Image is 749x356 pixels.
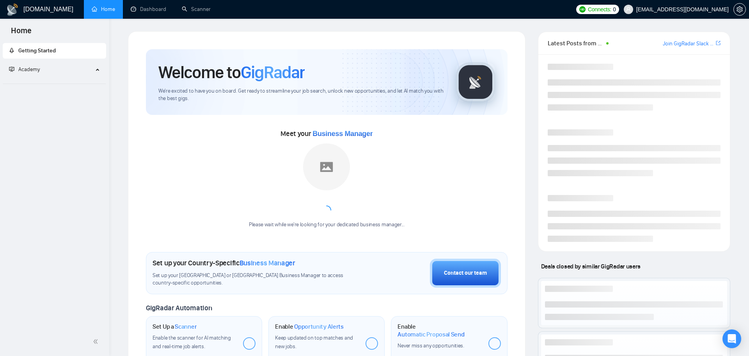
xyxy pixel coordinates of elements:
[722,329,741,348] div: Open Intercom Messenger
[93,338,101,345] span: double-left
[175,323,197,331] span: Scanner
[6,4,19,16] img: logo
[398,331,464,338] span: Automatic Proposal Send
[153,323,197,331] h1: Set Up a
[398,342,464,349] span: Never miss any opportunities.
[244,221,409,229] div: Please wait while we're looking for your dedicated business manager...
[18,47,56,54] span: Getting Started
[3,43,106,59] li: Getting Started
[456,63,495,102] img: gigradar-logo.png
[398,323,482,338] h1: Enable
[312,130,373,138] span: Business Manager
[716,39,721,47] a: export
[18,66,40,73] span: Academy
[663,39,714,48] a: Join GigRadar Slack Community
[240,259,295,267] span: Business Manager
[182,6,211,13] a: searchScanner
[9,66,14,72] span: fund-projection-screen
[153,272,362,287] span: Set up your [GEOGRAPHIC_DATA] or [GEOGRAPHIC_DATA] Business Manager to access country-specific op...
[430,259,501,288] button: Contact our team
[131,6,166,13] a: dashboardDashboard
[153,259,295,267] h1: Set up your Country-Specific
[5,25,38,41] span: Home
[3,81,106,86] li: Academy Homepage
[275,335,353,350] span: Keep updated on top matches and new jobs.
[538,259,644,273] span: Deals closed by similar GigRadar users
[146,304,212,312] span: GigRadar Automation
[548,38,604,48] span: Latest Posts from the GigRadar Community
[322,206,331,215] span: loading
[92,6,115,13] a: homeHome
[733,6,746,13] a: setting
[158,62,305,83] h1: Welcome to
[280,129,373,138] span: Meet your
[153,335,231,350] span: Enable the scanner for AI matching and real-time job alerts.
[579,6,586,13] img: upwork-logo.png
[9,48,14,53] span: rocket
[716,40,721,46] span: export
[158,88,444,102] span: We're excited to have you on board. Get ready to streamline your job search, unlock new opportuni...
[733,3,746,16] button: setting
[9,66,40,73] span: Academy
[444,269,487,277] div: Contact our team
[626,7,631,12] span: user
[294,323,344,331] span: Opportunity Alerts
[303,143,350,190] img: placeholder.png
[588,5,611,14] span: Connects:
[613,5,616,14] span: 0
[275,323,344,331] h1: Enable
[241,62,305,83] span: GigRadar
